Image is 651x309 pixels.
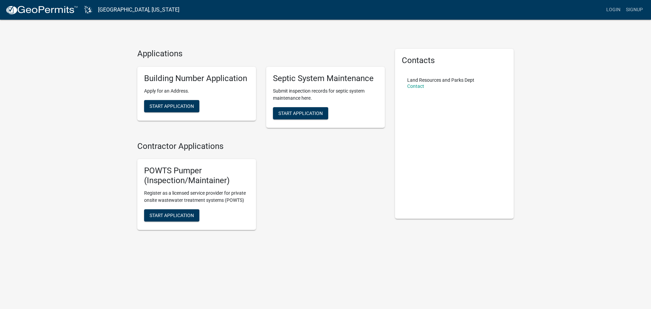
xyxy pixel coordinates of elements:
span: Start Application [150,103,194,109]
a: Login [604,3,623,16]
a: Contact [407,83,424,89]
p: Register as a licensed service provider for private onsite wastewater treatment systems (POWTS) [144,190,249,204]
wm-workflow-list-section: Applications [137,49,385,133]
h5: Contacts [402,56,507,65]
wm-workflow-list-section: Contractor Applications [137,141,385,235]
h4: Applications [137,49,385,59]
img: Dodge County, Wisconsin [83,5,93,14]
button: Start Application [144,209,199,221]
p: Land Resources and Parks Dept [407,78,474,82]
h4: Contractor Applications [137,141,385,151]
h5: Building Number Application [144,74,249,83]
h5: POWTS Pumper (Inspection/Maintainer) [144,166,249,186]
button: Start Application [144,100,199,112]
span: Start Application [278,110,323,116]
p: Submit inspection records for septic system maintenance here. [273,88,378,102]
a: Signup [623,3,646,16]
p: Apply for an Address. [144,88,249,95]
a: [GEOGRAPHIC_DATA], [US_STATE] [98,4,179,16]
button: Start Application [273,107,328,119]
h5: Septic System Maintenance [273,74,378,83]
span: Start Application [150,212,194,218]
